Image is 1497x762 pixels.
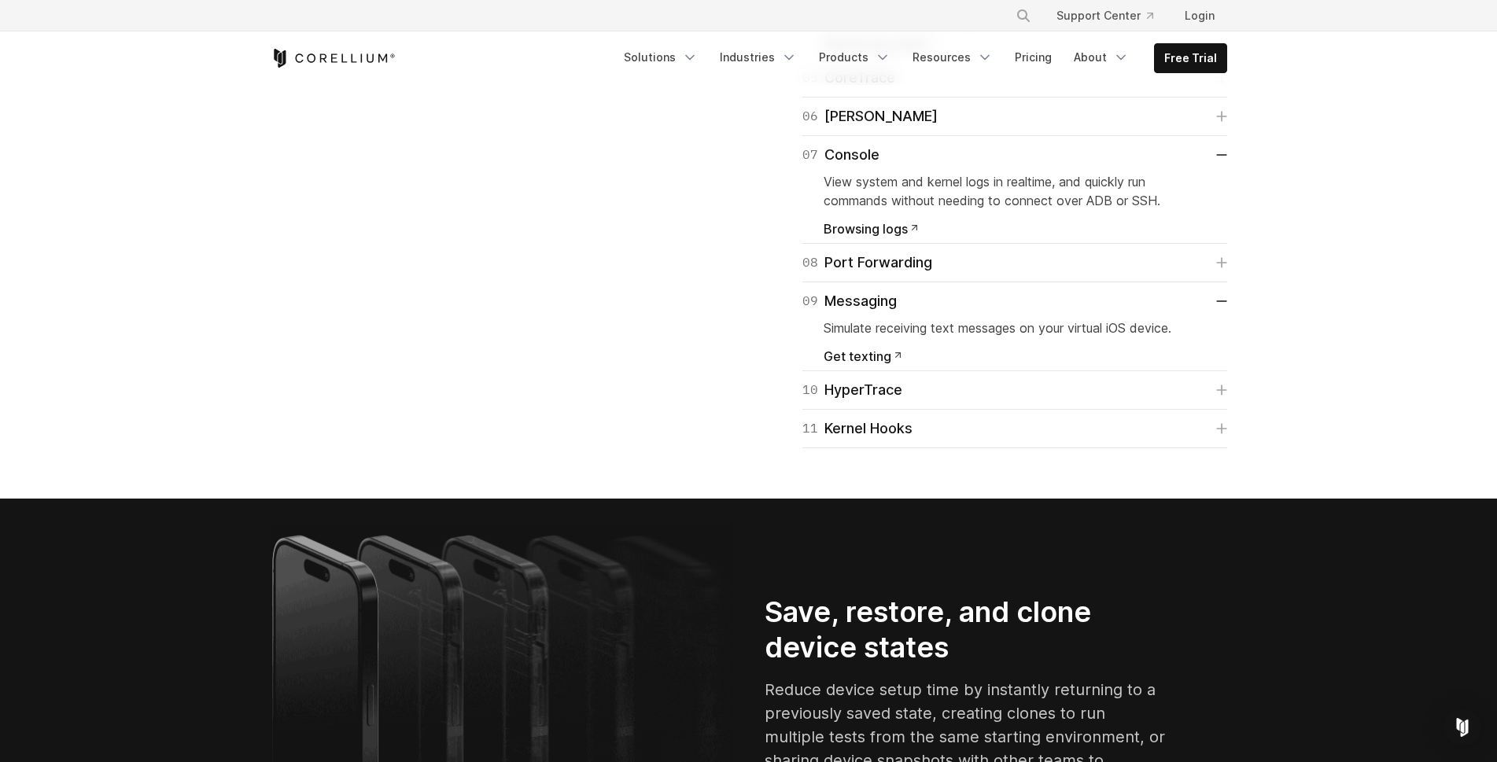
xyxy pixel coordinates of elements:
[802,105,938,127] div: [PERSON_NAME]
[809,43,900,72] a: Products
[802,144,1227,166] a: 07Console
[824,320,1171,336] span: Simulate receiving text messages on your virtual iOS device.
[802,144,818,166] span: 07
[802,290,897,312] div: Messaging
[802,290,1227,312] a: 09Messaging
[802,379,902,401] div: HyperTrace
[1064,43,1138,72] a: About
[903,43,1002,72] a: Resources
[614,43,707,72] a: Solutions
[802,418,913,440] div: Kernel Hooks
[1155,44,1226,72] a: Free Trial
[1044,2,1166,30] a: Support Center
[802,418,1227,440] a: 11Kernel Hooks
[1172,2,1227,30] a: Login
[802,418,818,440] span: 11
[802,144,879,166] div: Console
[802,252,818,274] span: 08
[614,43,1227,73] div: Navigation Menu
[997,2,1227,30] div: Navigation Menu
[271,49,396,68] a: Corellium Home
[765,595,1167,665] h2: Save, restore, and clone device states
[824,223,918,235] a: Browsing logs
[802,379,1227,401] a: 10HyperTrace
[1444,709,1481,746] div: Open Intercom Messenger
[1009,2,1038,30] button: Search
[802,105,818,127] span: 06
[802,379,818,401] span: 10
[802,252,1227,274] a: 08Port Forwarding
[710,43,806,72] a: Industries
[802,105,1227,127] a: 06[PERSON_NAME]
[1005,43,1061,72] a: Pricing
[824,350,902,363] a: Get texting
[802,290,818,312] span: 09
[802,252,932,274] div: Port Forwarding
[824,174,1160,208] span: View system and kernel logs in realtime, and quickly run commands without needing to connect over...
